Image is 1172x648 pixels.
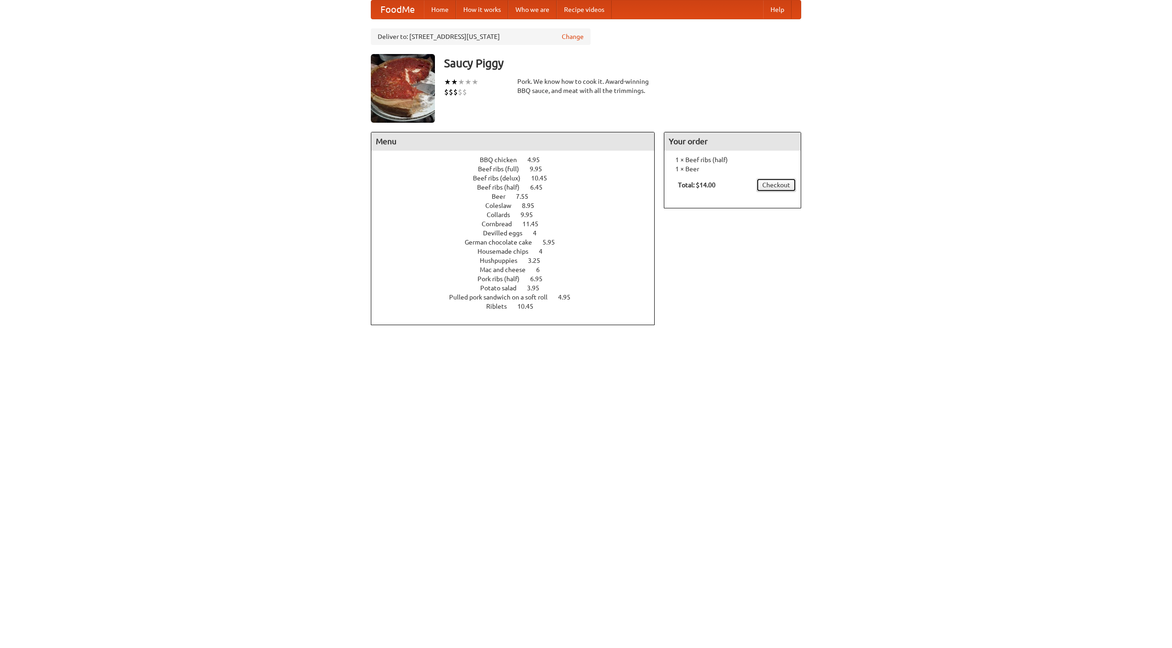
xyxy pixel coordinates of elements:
h4: Menu [371,132,654,151]
span: Pork ribs (half) [477,275,529,283]
a: Pork ribs (half) 6.95 [477,275,559,283]
a: Devilled eggs 4 [483,229,553,237]
b: Total: $14.00 [678,181,716,189]
span: 3.25 [528,257,549,264]
a: Mac and cheese 6 [480,266,557,273]
a: Beef ribs (full) 9.95 [478,165,559,173]
span: Mac and cheese [480,266,535,273]
a: How it works [456,0,508,19]
span: 4 [539,248,552,255]
span: 11.45 [522,220,548,228]
span: Pulled pork sandwich on a soft roll [449,294,557,301]
a: Checkout [756,178,796,192]
a: Change [562,32,584,41]
span: Coleslaw [485,202,521,209]
a: Potato salad 3.95 [480,284,556,292]
h3: Saucy Piggy [444,54,801,72]
span: Beef ribs (full) [478,165,528,173]
li: $ [462,87,467,97]
a: FoodMe [371,0,424,19]
span: 10.45 [517,303,543,310]
span: Housemade chips [477,248,537,255]
span: Collards [487,211,519,218]
span: 9.95 [530,165,551,173]
span: Riblets [486,303,516,310]
a: Coleslaw 8.95 [485,202,551,209]
a: Hushpuppies 3.25 [480,257,557,264]
img: angular.jpg [371,54,435,123]
span: Cornbread [482,220,521,228]
a: Housemade chips 4 [477,248,559,255]
span: 6.95 [530,275,552,283]
a: Who we are [508,0,557,19]
a: Cornbread 11.45 [482,220,555,228]
li: $ [453,87,458,97]
a: Recipe videos [557,0,612,19]
a: BBQ chicken 4.95 [480,156,557,163]
span: BBQ chicken [480,156,526,163]
li: ★ [458,77,465,87]
span: 8.95 [522,202,543,209]
span: 4.95 [558,294,580,301]
span: 9.95 [521,211,542,218]
a: Beef ribs (delux) 10.45 [473,174,564,182]
span: Beef ribs (delux) [473,174,530,182]
a: German chocolate cake 5.95 [465,239,572,246]
span: 3.95 [527,284,548,292]
span: 5.95 [543,239,564,246]
li: ★ [472,77,478,87]
span: Devilled eggs [483,229,532,237]
span: German chocolate cake [465,239,541,246]
a: Help [763,0,792,19]
span: 4 [533,229,546,237]
li: 1 × Beer [669,164,796,174]
span: 6 [536,266,549,273]
a: Home [424,0,456,19]
li: ★ [451,77,458,87]
li: 1 × Beef ribs (half) [669,155,796,164]
li: ★ [465,77,472,87]
span: Beer [492,193,515,200]
li: $ [458,87,462,97]
li: $ [449,87,453,97]
a: Riblets 10.45 [486,303,550,310]
a: Beef ribs (half) 6.45 [477,184,559,191]
h4: Your order [664,132,801,151]
div: Pork. We know how to cook it. Award-winning BBQ sauce, and meat with all the trimmings. [517,77,655,95]
span: 6.45 [530,184,552,191]
li: $ [444,87,449,97]
span: Hushpuppies [480,257,526,264]
li: ★ [444,77,451,87]
a: Pulled pork sandwich on a soft roll 4.95 [449,294,587,301]
span: 10.45 [531,174,556,182]
span: 7.55 [516,193,537,200]
div: Deliver to: [STREET_ADDRESS][US_STATE] [371,28,591,45]
a: Beer 7.55 [492,193,545,200]
span: Beef ribs (half) [477,184,529,191]
a: Collards 9.95 [487,211,550,218]
span: Potato salad [480,284,526,292]
span: 4.95 [527,156,549,163]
